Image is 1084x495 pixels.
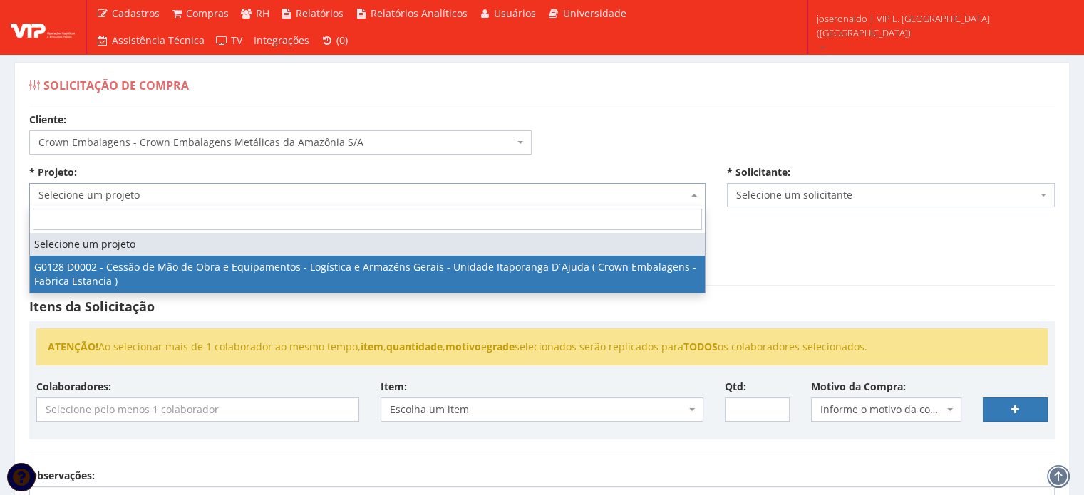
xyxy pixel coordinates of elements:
[727,165,790,179] label: * Solicitante:
[315,27,353,54] a: (0)
[371,6,468,20] span: Relatórios Analíticos
[43,78,189,93] span: Solicitação de Compra
[736,188,1037,202] span: Selecione um solicitante
[811,380,906,394] label: Motivo da Compra:
[29,183,706,207] span: Selecione um projeto
[248,27,315,54] a: Integrações
[11,16,75,38] img: logo
[30,256,705,293] li: G0128 D0002 - Cessão de Mão de Obra e Equipamentos - Logística e Armazéns Gerais - Unidade Itapor...
[487,340,515,353] strong: grade
[390,402,686,417] span: Escolha um item
[29,113,66,127] label: Cliente:
[37,398,358,421] input: Selecione pelo menos 1 colaborador
[36,380,111,394] label: Colaboradores:
[256,6,269,20] span: RH
[386,340,443,353] strong: quantidade
[29,298,155,315] strong: Itens da Solicitação
[445,340,481,353] strong: motivo
[336,33,348,47] span: (0)
[186,6,229,20] span: Compras
[231,33,242,47] span: TV
[38,135,514,150] span: Crown Embalagens - Crown Embalagens Metálicas da Amazônia S/A
[29,469,95,483] label: Observações:
[494,6,536,20] span: Usuários
[48,340,1036,354] li: Ao selecionar mais de 1 colaborador ao mesmo tempo, , , e selecionados serão replicados para os c...
[381,397,703,422] span: Escolha um item
[361,340,383,353] strong: item
[563,6,626,20] span: Universidade
[683,340,718,353] strong: TODOS
[725,380,746,394] label: Qtd:
[381,380,407,394] label: Item:
[210,27,249,54] a: TV
[254,33,309,47] span: Integrações
[112,33,205,47] span: Assistência Técnica
[91,27,210,54] a: Assistência Técnica
[820,402,944,417] span: Informe o motivo da compra
[38,188,688,202] span: Selecione um projeto
[817,11,1065,40] span: joseronaldo | VIP L. [GEOGRAPHIC_DATA] ([GEOGRAPHIC_DATA])
[112,6,160,20] span: Cadastros
[811,397,962,422] span: Informe o motivo da compra
[29,130,532,155] span: Crown Embalagens - Crown Embalagens Metálicas da Amazônia S/A
[48,340,98,353] strong: ATENÇÃO!
[30,233,705,256] li: Selecione um projeto
[29,165,77,179] label: * Projeto:
[296,6,344,20] span: Relatórios
[727,183,1055,207] span: Selecione um solicitante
